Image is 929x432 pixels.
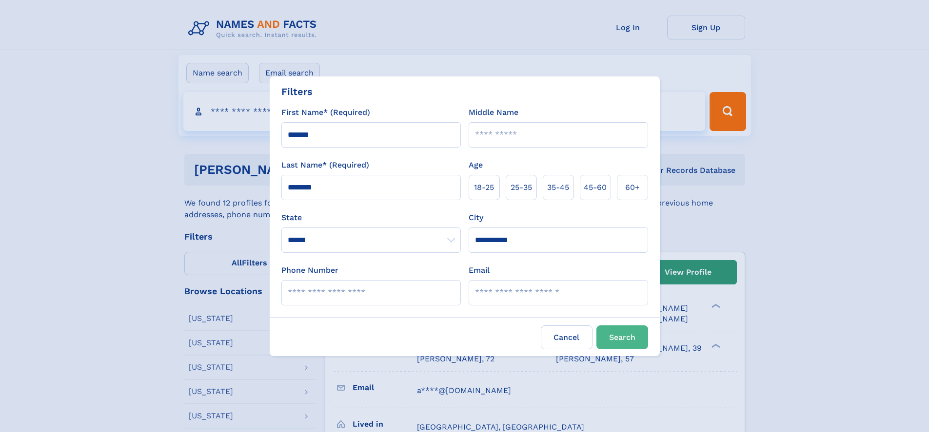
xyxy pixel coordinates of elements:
span: 18‑25 [474,182,494,193]
label: Age [469,159,483,171]
label: City [469,212,483,224]
label: Last Name* (Required) [281,159,369,171]
span: 25‑35 [511,182,532,193]
label: Cancel [541,325,593,349]
label: First Name* (Required) [281,107,370,118]
label: Email [469,264,490,276]
div: Filters [281,84,313,99]
span: 60+ [625,182,640,193]
span: 35‑45 [547,182,569,193]
label: State [281,212,461,224]
label: Middle Name [469,107,518,118]
label: Phone Number [281,264,338,276]
span: 45‑60 [584,182,607,193]
button: Search [596,325,648,349]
